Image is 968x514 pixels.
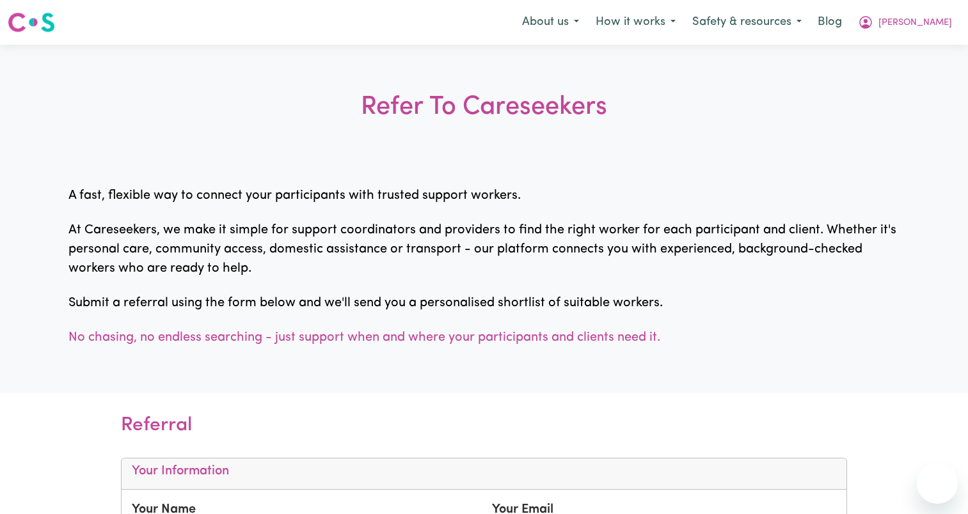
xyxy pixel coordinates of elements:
[587,9,684,36] button: How it works
[68,328,900,347] p: No chasing, no endless searching - just support when and where your participants and clients need...
[121,393,847,458] h3: Referral
[8,8,55,37] a: Careseekers logo
[878,16,952,30] span: [PERSON_NAME]
[850,9,960,36] button: My Account
[8,11,55,34] img: Careseekers logo
[684,9,810,36] button: Safety & resources
[514,9,587,36] button: About us
[917,463,958,504] iframe: Button to launch messaging window
[210,50,759,155] h3: Refer To Careseekers
[68,293,900,313] p: Submit a referral using the form below and we'll send you a personalised shortlist of suitable wo...
[68,221,900,278] p: At Careseekers, we make it simple for support coordinators and providers to find the right worker...
[132,463,836,479] h5: Your Information
[810,8,850,36] a: Blog
[68,186,900,205] p: A fast, flexible way to connect your participants with trusted support workers.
